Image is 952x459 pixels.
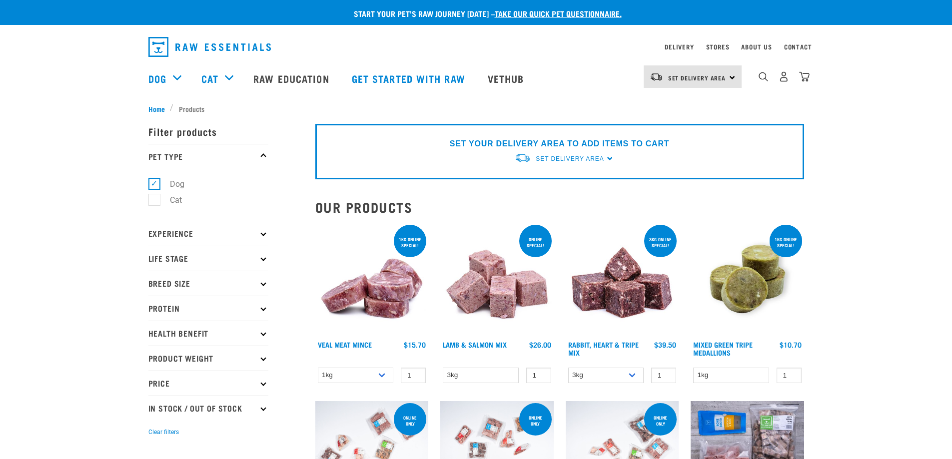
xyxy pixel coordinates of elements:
[691,223,804,336] img: Mixed Green Tripe
[148,296,268,321] p: Protein
[644,410,677,431] div: Online Only
[515,153,531,163] img: van-moving.png
[148,321,268,346] p: Health Benefit
[148,119,268,144] p: Filter products
[148,144,268,169] p: Pet Type
[665,45,694,48] a: Delivery
[318,343,372,346] a: Veal Meat Mince
[148,428,179,437] button: Clear filters
[519,410,552,431] div: Online Only
[529,341,551,349] div: $26.00
[566,223,679,336] img: 1175 Rabbit Heart Tripe Mix 01
[519,232,552,253] div: ONLINE SPECIAL!
[799,71,810,82] img: home-icon@2x.png
[148,71,166,86] a: Dog
[777,368,802,383] input: 1
[404,341,426,349] div: $15.70
[536,155,604,162] span: Set Delivery Area
[759,72,768,81] img: home-icon-1@2x.png
[650,72,663,81] img: van-moving.png
[654,341,676,349] div: $39.50
[148,37,271,57] img: Raw Essentials Logo
[450,138,669,150] p: SET YOUR DELIVERY AREA TO ADD ITEMS TO CART
[401,368,426,383] input: 1
[770,232,802,253] div: 1kg online special!
[148,103,170,114] a: Home
[693,343,753,354] a: Mixed Green Tripe Medallions
[779,71,789,82] img: user.png
[315,223,429,336] img: 1160 Veal Meat Mince Medallions 01
[495,11,622,15] a: take our quick pet questionnaire.
[342,58,478,98] a: Get started with Raw
[651,368,676,383] input: 1
[478,58,537,98] a: Vethub
[148,371,268,396] p: Price
[394,232,426,253] div: 1kg online special!
[706,45,730,48] a: Stores
[148,221,268,246] p: Experience
[148,396,268,421] p: In Stock / Out Of Stock
[784,45,812,48] a: Contact
[394,410,426,431] div: Online Only
[148,346,268,371] p: Product Weight
[315,199,804,215] h2: Our Products
[741,45,772,48] a: About Us
[443,343,507,346] a: Lamb & Salmon Mix
[243,58,341,98] a: Raw Education
[440,223,554,336] img: 1029 Lamb Salmon Mix 01
[154,194,186,206] label: Cat
[526,368,551,383] input: 1
[668,76,726,79] span: Set Delivery Area
[780,341,802,349] div: $10.70
[148,103,804,114] nav: breadcrumbs
[148,246,268,271] p: Life Stage
[148,271,268,296] p: Breed Size
[148,103,165,114] span: Home
[201,71,218,86] a: Cat
[140,33,812,61] nav: dropdown navigation
[154,178,188,190] label: Dog
[568,343,639,354] a: Rabbit, Heart & Tripe Mix
[644,232,677,253] div: 3kg online special!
